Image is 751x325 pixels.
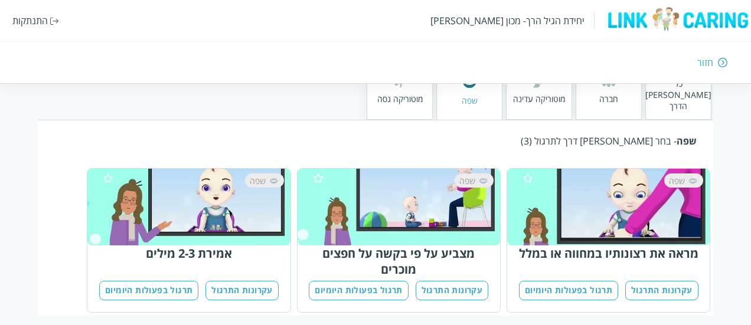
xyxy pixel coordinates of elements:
[250,175,266,186] span: שפה
[205,281,279,300] button: עקרונות התרגול
[514,245,703,261] div: מראה את רצונותיו במחווה או במלל
[519,281,618,300] button: תרגול בפעולות היומיום
[12,14,48,27] div: התנתקות
[430,14,585,27] div: יחידת הגיל הרך- מכון [PERSON_NAME]
[54,134,697,147] div: - בחר [PERSON_NAME] דרך לתרגול (3)
[697,56,713,69] div: חזור
[718,57,727,68] img: חזור
[604,6,751,32] img: logo
[268,175,279,186] img: שפה
[669,175,685,186] span: שפה
[599,93,618,104] div: חברה
[50,17,59,25] img: התנתקות
[677,134,697,147] b: שפה
[687,175,698,186] img: שפה
[377,93,423,104] div: מוטוריקה גסה
[99,281,198,300] button: תרגול בפעולות היומיום
[305,245,493,277] div: מצביע על פי בקשה על חפצים מוכרים
[645,78,711,111] div: כל [PERSON_NAME] הדרך
[478,175,489,186] img: שפה
[416,281,489,300] button: עקרונות התרגול
[625,281,698,300] button: עקרונות התרגול
[460,95,479,106] div: שפה
[94,245,283,261] div: אמירת 2-3 מילים
[459,175,475,186] span: שפה
[309,281,408,300] button: תרגול בפעולות היומיום
[513,93,565,104] div: מוטוריקה עדינה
